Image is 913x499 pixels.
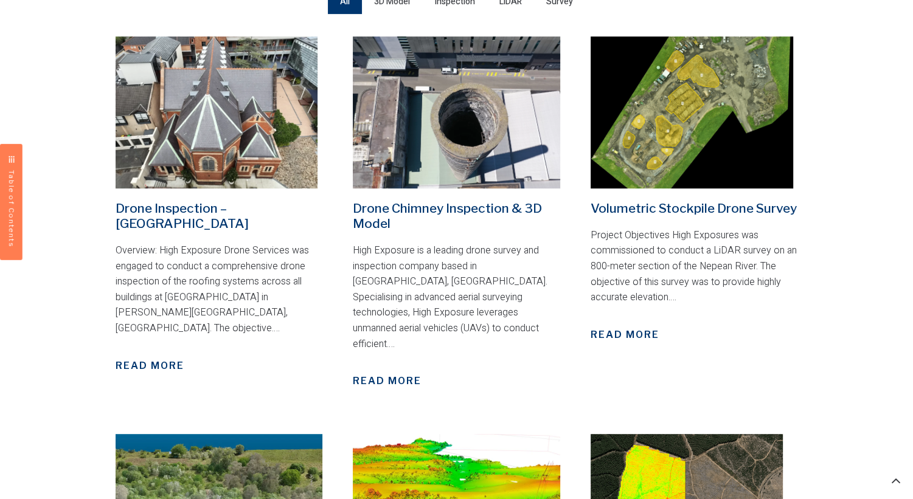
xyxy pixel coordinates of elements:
a: Drone Inspection – [GEOGRAPHIC_DATA] [116,201,249,231]
span: Table of Contents [7,170,16,248]
a: Read More [353,374,422,388]
a: Read More [591,328,659,342]
a: Volumetric Stockpile Drone Survey [591,201,797,216]
p: High Exposure is a leading drone survey and inspection company based in [GEOGRAPHIC_DATA], [GEOGR... [353,243,560,352]
img: drone-stockpile-survey [591,36,794,188]
p: Project Objectives High Exposures was commissioned to conduct a LiDAR survey on an 800-meter sect... [591,228,798,306]
a: Read More [116,359,184,373]
a: Drone Chimney Inspection & 3D Model [353,201,542,231]
p: Overview: High Exposure Drone Services was engaged to conduct a comprehensive drone inspection of... [116,243,323,337]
